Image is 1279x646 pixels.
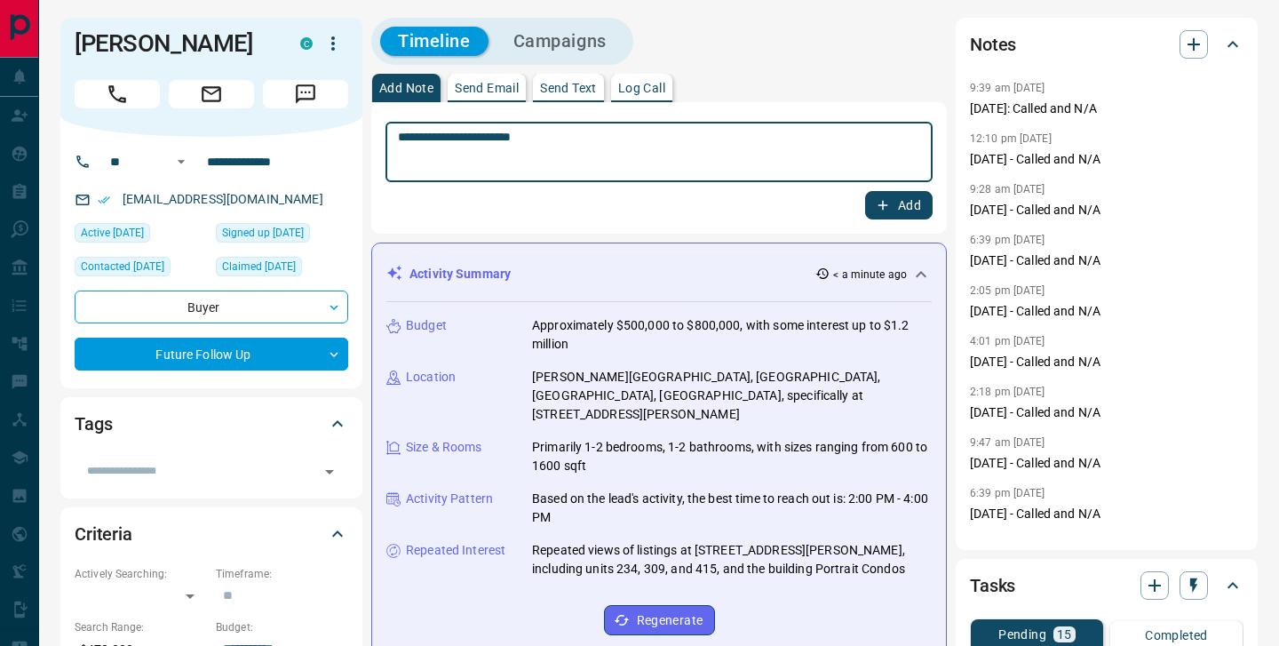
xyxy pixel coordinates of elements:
p: 2:05 pm [DATE] [970,284,1045,297]
p: Repeated Interest [406,541,505,560]
p: < a minute ago [833,267,907,283]
p: Pending [998,628,1046,641]
p: Completed [1145,629,1208,642]
button: Campaigns [496,27,624,56]
div: Buyer [75,291,348,323]
p: 9:47 am [DATE] [970,436,1045,449]
div: Activity Summary< a minute ago [386,258,932,291]
p: Search Range: [75,619,207,635]
button: Open [317,459,342,484]
button: Timeline [380,27,489,56]
h1: [PERSON_NAME] [75,29,274,58]
button: Regenerate [604,605,715,635]
p: 12:10 pm [DATE] [970,132,1052,145]
p: Log Call [618,82,665,94]
p: 15 [1057,628,1072,641]
span: Contacted [DATE] [81,258,164,275]
span: Claimed [DATE] [222,258,296,275]
p: [DATE]: Called and N/A [970,100,1243,118]
p: Location [406,368,456,387]
div: Thu Aug 07 2025 [75,257,207,282]
button: Open [171,151,192,172]
span: Email [169,80,254,108]
div: Criteria [75,513,348,555]
h2: Tasks [970,571,1015,600]
p: [DATE] - Called and N/A [970,403,1243,422]
p: [DATE] - Called and N/A [970,505,1243,523]
p: Budget [406,316,447,335]
span: Call [75,80,160,108]
p: 4:01 pm [DATE] [970,335,1045,347]
h2: Tags [75,410,112,438]
button: Add [865,191,933,219]
p: Activity Summary [409,265,511,283]
p: 6:39 pm [DATE] [970,487,1045,499]
div: Notes [970,23,1243,66]
p: Approximately $500,000 to $800,000, with some interest up to $1.2 million [532,316,932,354]
p: [PERSON_NAME][GEOGRAPHIC_DATA], [GEOGRAPHIC_DATA], [GEOGRAPHIC_DATA], [GEOGRAPHIC_DATA], specific... [532,368,932,424]
p: Actively Searching: [75,566,207,582]
p: Send Text [540,82,597,94]
h2: Notes [970,30,1016,59]
p: 2:18 pm [DATE] [970,386,1045,398]
div: Mon Aug 06 2018 [216,223,348,248]
p: [DATE] - Called and N/A [970,251,1243,270]
p: 11:43 am [DATE] [970,538,1052,550]
p: 9:39 am [DATE] [970,82,1045,94]
p: [DATE] - Called and N/A [970,201,1243,219]
p: [DATE] - Called and N/A [970,353,1243,371]
span: Message [263,80,348,108]
p: Activity Pattern [406,490,493,508]
p: Budget: [216,619,348,635]
h2: Criteria [75,520,132,548]
a: [EMAIL_ADDRESS][DOMAIN_NAME] [123,192,323,206]
div: Tags [75,403,348,445]
p: Add Note [379,82,433,94]
span: Active [DATE] [81,224,144,242]
div: Future Follow Up [75,338,348,371]
div: Tasks [970,564,1243,607]
span: Signed up [DATE] [222,224,304,242]
p: Send Email [455,82,519,94]
p: Based on the lead's activity, the best time to reach out is: 2:00 PM - 4:00 PM [532,490,932,527]
div: condos.ca [300,37,313,50]
p: Size & Rooms [406,438,482,457]
div: Wed Sep 10 2025 [75,223,207,248]
p: Primarily 1-2 bedrooms, 1-2 bathrooms, with sizes ranging from 600 to 1600 sqft [532,438,932,475]
p: [DATE] - Called and N/A [970,150,1243,169]
p: 6:39 pm [DATE] [970,234,1045,246]
p: Timeframe: [216,566,348,582]
p: [DATE] - Called and N/A [970,454,1243,473]
div: Tue Aug 23 2022 [216,257,348,282]
p: [DATE] - Called and N/A [970,302,1243,321]
p: Repeated views of listings at [STREET_ADDRESS][PERSON_NAME], including units 234, 309, and 415, a... [532,541,932,578]
p: 9:28 am [DATE] [970,183,1045,195]
svg: Email Verified [98,194,110,206]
